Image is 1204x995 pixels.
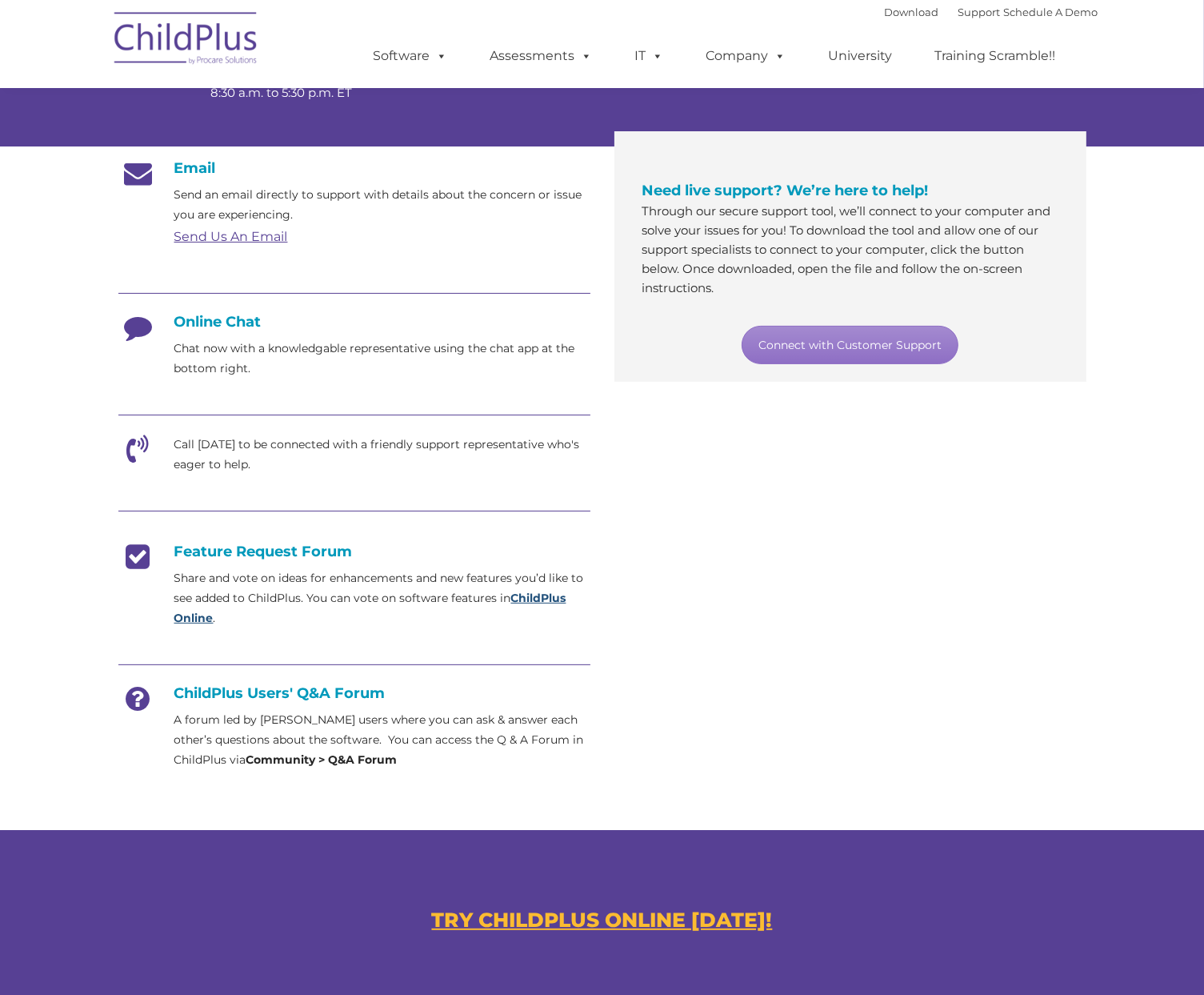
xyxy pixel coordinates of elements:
[118,684,590,702] h4: ChildPlus Users' Q&A Forum
[174,568,590,628] p: Share and vote on ideas for enhancements and new features you’d like to see added to ChildPlus. Y...
[642,202,1058,298] p: Through our secure support tool, we’ll connect to your computer and solve your issues for you! To...
[118,543,590,560] h4: Feature Request Forum
[118,313,590,331] h4: Online Chat
[174,339,590,379] p: Chat now with a knowledgable representative using the chat app at the bottom right.
[246,752,398,767] strong: Community > Q&A Forum
[174,435,590,475] p: Call [DATE] to be connected with a friendly support representative who's eager to help.
[174,710,590,770] p: A forum led by [PERSON_NAME] users where you can ask & answer each other’s questions about the so...
[1004,6,1098,18] a: Schedule A Demo
[174,185,590,225] p: Send an email directly to support with details about the concern or issue you are experiencing.
[885,6,1098,18] font: |
[106,1,266,81] img: ChildPlus by Procare Solutions
[619,40,680,72] a: IT
[174,229,288,244] a: Send Us An Email
[742,326,958,364] a: Connect with Customer Support
[885,6,939,18] a: Download
[642,182,929,199] span: Need live support? We’re here to help!
[813,40,909,72] a: University
[118,159,590,177] h4: Email
[174,591,566,625] a: ChildPlus Online
[958,6,1001,18] a: Support
[474,40,609,72] a: Assessments
[432,908,773,932] a: TRY CHILDPLUS ONLINE [DATE]!
[690,40,802,72] a: Company
[358,40,464,72] a: Software
[919,40,1072,72] a: Training Scramble!!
